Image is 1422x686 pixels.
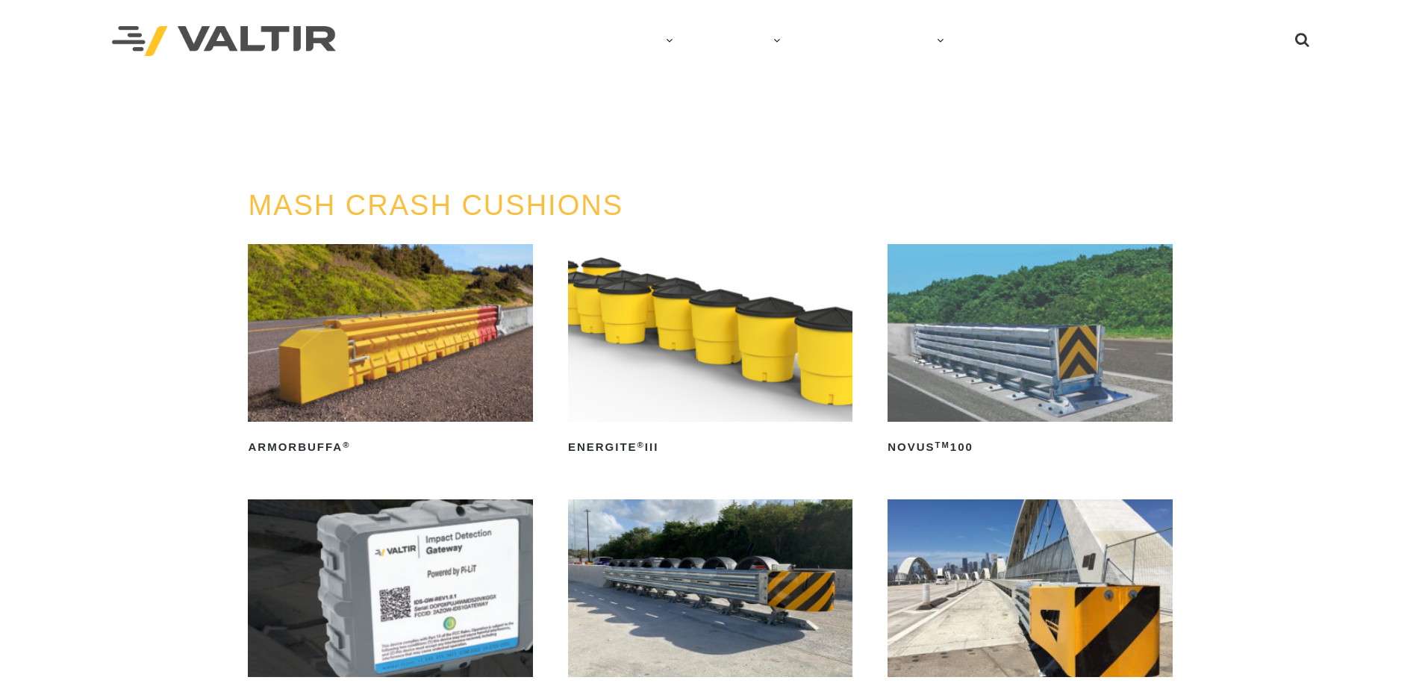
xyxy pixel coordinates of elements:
a: CONTACT [959,26,1044,56]
a: ArmorBuffa® [248,244,532,459]
a: ENERGITE®III [568,244,852,459]
h2: ENERGITE III [568,435,852,459]
h2: NOVUS 100 [888,435,1172,459]
sup: TM [935,440,950,449]
h2: ArmorBuffa [248,435,532,459]
a: PRODUCTS [687,26,796,56]
img: Valtir [112,26,336,57]
a: CAREERS [859,26,959,56]
a: NOVUSTM100 [888,244,1172,459]
a: NEWS [796,26,859,56]
sup: ® [343,440,350,449]
a: COMPANY [586,26,687,56]
sup: ® [637,440,645,449]
a: MASH CRASH CUSHIONS [248,190,623,221]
